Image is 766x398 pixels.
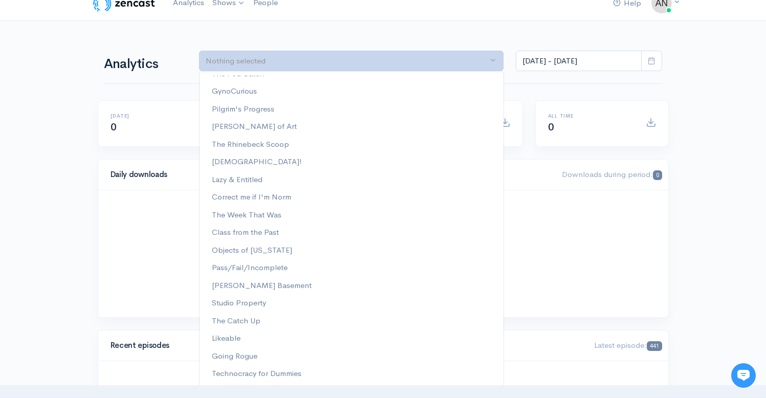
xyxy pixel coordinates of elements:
span: [PERSON_NAME] Basement [212,280,312,292]
h4: Daily downloads [111,170,550,179]
span: 0 [653,170,662,180]
button: Nothing selected [199,51,504,72]
span: [PERSON_NAME] of Art [212,121,297,132]
button: New conversation [16,136,189,156]
span: New conversation [66,142,123,150]
span: Correct me if I'm Norm [212,191,291,203]
span: 441 [647,341,662,351]
span: [DEMOGRAPHIC_DATA]! [212,156,302,168]
span: Pass/Fail/Incomplete [212,262,288,274]
span: The Rhinebeck Scoop [212,139,289,150]
span: Technocracy for Dummies [212,368,301,380]
span: The Pod Catch [212,68,264,80]
h4: Recent episodes [111,341,358,350]
div: Nothing selected [206,55,488,67]
span: Class from the Past [212,227,279,238]
span: Pilgrim's Progress [212,103,274,115]
span: Likeable [212,333,240,344]
input: Search articles [30,192,183,213]
svg: A chart. [111,203,656,305]
span: Downloads during period: [562,169,662,179]
h1: Analytics [104,57,187,72]
span: The Week That Was [212,209,281,221]
span: The Catch Up [212,315,260,327]
h6: All time [548,113,633,119]
span: Objects of [US_STATE] [212,245,292,256]
span: Going Rogue [212,350,257,362]
span: GynoCurious [212,85,257,97]
input: analytics date range selector [516,51,642,72]
h6: [DATE] [111,113,196,119]
h1: Hi 👋 [15,50,189,66]
h2: Just let us know if you need anything and we'll be happy to help! 🙂 [15,68,189,117]
iframe: gist-messenger-bubble-iframe [731,363,756,388]
span: Studio Property [212,297,266,309]
span: 0 [111,121,117,134]
span: Lazy & Entitled [212,174,262,186]
span: Latest episode: [594,340,662,350]
span: 0 [548,121,554,134]
p: Find an answer quickly [14,175,191,188]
